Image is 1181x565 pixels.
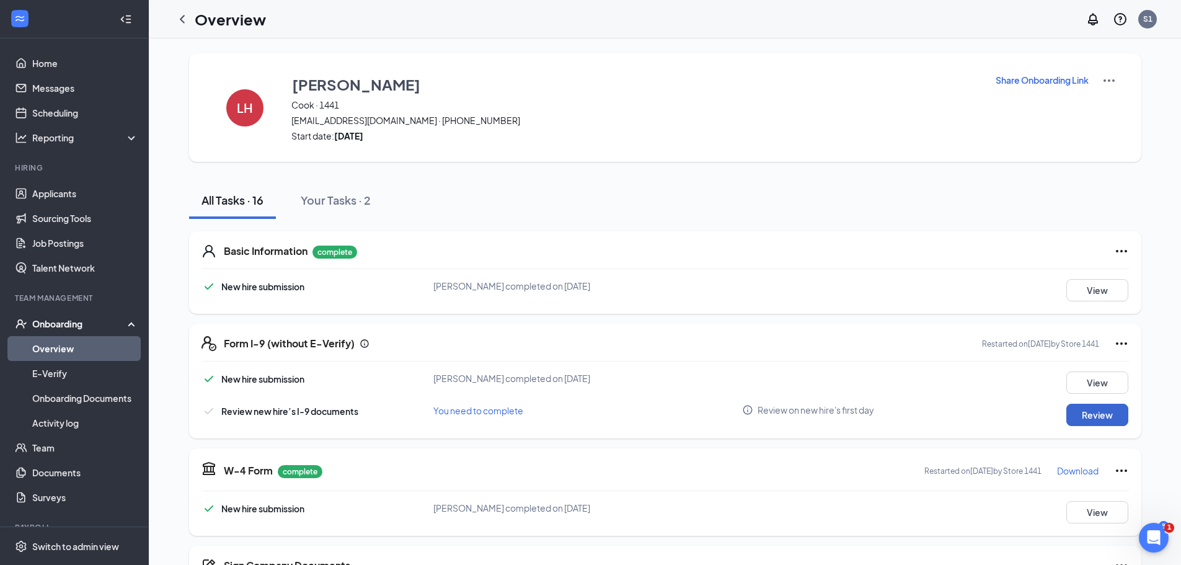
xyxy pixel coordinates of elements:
[221,503,304,514] span: New hire submission
[201,279,216,294] svg: Checkmark
[201,192,263,208] div: All Tasks · 16
[292,74,420,95] h3: [PERSON_NAME]
[1066,279,1128,301] button: View
[195,9,266,30] h1: Overview
[278,465,322,478] p: complete
[433,280,590,291] span: [PERSON_NAME] completed on [DATE]
[924,466,1042,476] p: Restarted on [DATE] by Store 1441
[758,404,874,416] span: Review on new hire's first day
[15,522,136,533] div: Payroll
[32,540,119,553] div: Switch to admin view
[982,339,1099,349] p: Restarted on [DATE] by Store 1441
[1056,461,1099,481] button: Download
[224,244,307,258] h5: Basic Information
[32,76,138,100] a: Messages
[1086,12,1100,27] svg: Notifications
[32,460,138,485] a: Documents
[120,13,132,25] svg: Collapse
[15,293,136,303] div: Team Management
[224,337,355,350] h5: Form I-9 (without E-Verify)
[1102,73,1117,88] img: More Actions
[32,318,128,330] div: Onboarding
[175,12,190,27] svg: ChevronLeft
[1143,14,1152,24] div: S1
[221,406,358,417] span: Review new hire’s I-9 documents
[15,131,27,144] svg: Analysis
[32,100,138,125] a: Scheduling
[1066,371,1128,394] button: View
[32,231,138,256] a: Job Postings
[214,73,276,142] button: LH
[237,104,253,112] h4: LH
[1057,465,1099,477] p: Download
[32,51,138,76] a: Home
[334,130,363,141] strong: [DATE]
[221,373,304,385] span: New hire submission
[742,404,753,416] svg: Info
[201,244,216,259] svg: User
[433,502,590,514] span: [PERSON_NAME] completed on [DATE]
[32,181,138,206] a: Applicants
[1114,244,1129,259] svg: Ellipses
[15,318,27,330] svg: UserCheck
[301,192,371,208] div: Your Tasks · 2
[1164,523,1174,533] span: 1
[291,130,980,142] span: Start date:
[201,404,216,419] svg: Checkmark
[221,281,304,292] span: New hire submission
[291,99,980,111] span: Cook · 1441
[14,12,26,25] svg: WorkstreamLogo
[32,411,138,435] a: Activity log
[32,435,138,460] a: Team
[15,162,136,173] div: Hiring
[996,74,1089,86] p: Share Onboarding Link
[312,246,357,259] p: complete
[995,73,1089,87] button: Share Onboarding Link
[15,540,27,553] svg: Settings
[32,206,138,231] a: Sourcing Tools
[1139,523,1169,553] iframe: Intercom live chat
[201,336,216,351] svg: FormI9EVerifyIcon
[1159,521,1169,532] div: 8
[32,336,138,361] a: Overview
[32,485,138,510] a: Surveys
[224,464,273,478] h5: W-4 Form
[291,114,980,127] span: [EMAIL_ADDRESS][DOMAIN_NAME] · [PHONE_NUMBER]
[1066,501,1128,523] button: View
[1114,336,1129,351] svg: Ellipses
[433,405,523,416] span: You need to complete
[1114,463,1129,478] svg: Ellipses
[201,461,216,476] svg: TaxGovernmentIcon
[32,131,139,144] div: Reporting
[32,256,138,280] a: Talent Network
[201,371,216,386] svg: Checkmark
[433,373,590,384] span: [PERSON_NAME] completed on [DATE]
[32,386,138,411] a: Onboarding Documents
[201,501,216,516] svg: Checkmark
[1113,12,1128,27] svg: QuestionInfo
[1066,404,1128,426] button: Review
[291,73,980,96] button: [PERSON_NAME]
[360,339,369,349] svg: Info
[32,361,138,386] a: E-Verify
